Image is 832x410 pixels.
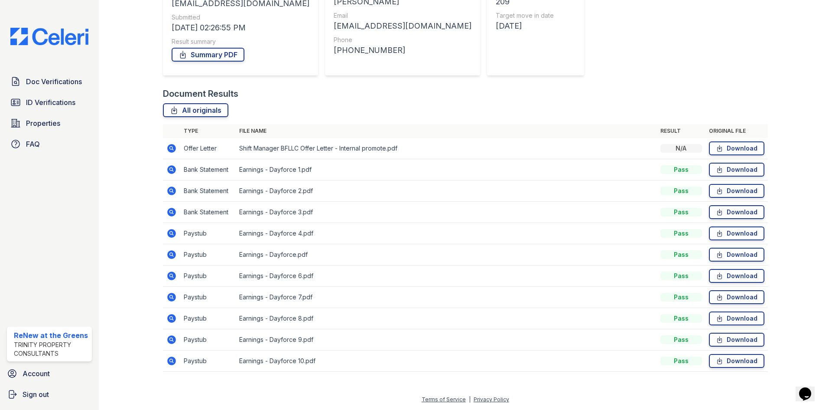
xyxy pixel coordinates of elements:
a: All originals [163,103,228,117]
td: Paystub [180,223,236,244]
div: Pass [660,165,702,174]
td: Earnings - Dayforce 4.pdf [236,223,657,244]
span: Doc Verifications [26,76,82,87]
img: CE_Logo_Blue-a8612792a0a2168367f1c8372b55b34899dd931a85d93a1a3d3e32e68fde9ad4.png [3,28,95,45]
div: Trinity Property Consultants [14,341,88,358]
td: Earnings - Dayforce 9.pdf [236,329,657,351]
div: Document Results [163,88,238,100]
td: Earnings - Dayforce 6.pdf [236,266,657,287]
span: ID Verifications [26,97,75,108]
div: Pass [660,229,702,238]
a: Download [709,290,764,304]
a: Sign out [3,386,95,403]
td: Earnings - Dayforce 2.pdf [236,180,657,202]
div: Email [334,11,471,20]
a: Account [3,365,95,382]
td: Offer Letter [180,138,236,159]
td: Paystub [180,287,236,308]
div: Target move in date [496,11,572,20]
a: Download [709,312,764,325]
td: Bank Statement [180,180,236,202]
div: Phone [334,36,471,44]
span: Properties [26,118,60,128]
div: Pass [660,272,702,280]
td: Earnings - Dayforce.pdf [236,244,657,266]
a: Privacy Policy [474,396,509,403]
div: Pass [660,335,702,344]
td: Earnings - Dayforce 8.pdf [236,308,657,329]
div: Result summary [172,37,309,46]
td: Paystub [180,308,236,329]
td: Earnings - Dayforce 1.pdf [236,159,657,180]
div: Pass [660,187,702,195]
span: Account [23,368,50,379]
th: Original file [705,124,768,138]
a: Download [709,163,764,177]
th: Type [180,124,236,138]
th: File name [236,124,657,138]
td: Bank Statement [180,159,236,180]
a: Download [709,184,764,198]
div: Pass [660,293,702,302]
div: Pass [660,250,702,259]
td: Shift Manager BFLLC Offer Letter - Internal promote.pdf [236,138,657,159]
td: Paystub [180,329,236,351]
td: Paystub [180,266,236,287]
td: Bank Statement [180,202,236,223]
a: Download [709,333,764,347]
td: Earnings - Dayforce 3.pdf [236,202,657,223]
th: Result [657,124,705,138]
a: Properties [7,115,92,132]
div: Submitted [172,13,309,22]
div: [PHONE_NUMBER] [334,44,471,56]
a: Summary PDF [172,48,244,62]
td: Earnings - Dayforce 7.pdf [236,287,657,308]
div: [DATE] 02:26:55 PM [172,22,309,34]
div: Pass [660,357,702,365]
a: Download [709,269,764,283]
a: ID Verifications [7,94,92,111]
a: Download [709,205,764,219]
div: [EMAIL_ADDRESS][DOMAIN_NAME] [334,20,471,32]
a: Download [709,141,764,155]
div: Pass [660,208,702,216]
a: Download [709,248,764,262]
a: Doc Verifications [7,73,92,90]
td: Earnings - Dayforce 10.pdf [236,351,657,372]
a: FAQ [7,135,92,153]
div: Pass [660,314,702,323]
iframe: chat widget [796,375,823,401]
a: Download [709,226,764,240]
div: N/A [660,144,702,153]
div: ReNew at the Greens [14,330,88,341]
td: Paystub [180,244,236,266]
td: Paystub [180,351,236,372]
div: | [469,396,471,403]
span: FAQ [26,139,40,149]
div: [DATE] [496,20,572,32]
span: Sign out [23,389,49,400]
a: Download [709,354,764,368]
a: Terms of Service [422,396,466,403]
